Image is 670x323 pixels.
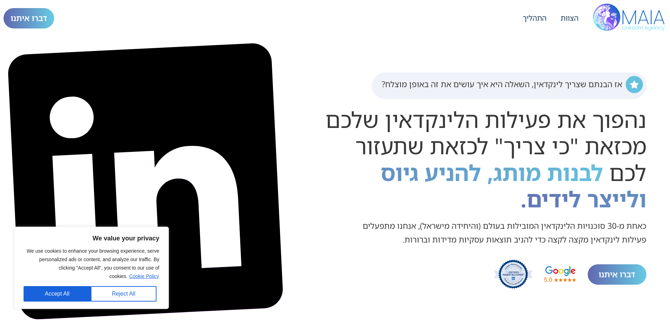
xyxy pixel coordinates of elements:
[516,8,554,29] a: התהליך
[24,234,159,243] p: We value your privacy
[4,8,54,28] a: דברו איתנו
[91,286,157,302] button: Reject All
[24,247,159,280] p: We use cookies to enhance your browsing experience, serve personalized ads or content, and analyz...
[382,79,622,90] h2: אז הבנתם שצריך לינקדאין, השאלה היא איך עושים את זה באופן מוצלח?
[11,12,47,25] span: דברו איתנו
[358,219,646,247] p: כאחת מ-30 סוכנויות הלינקדאין המובילות בעולם (והיחידה מישראל), אנחנו מתפעלים פעילות לינקדאין מקצה ...
[599,268,635,281] span: דברו איתנו
[61,8,586,29] nav: Menu
[325,104,646,187] span: נהפוך את פעילות הלינקדאין שלכם מכזאת "כי צריך" לכזאת שתעזור לכם
[588,264,646,285] a: דברו איתנו
[24,286,91,302] button: Accept All
[381,157,646,214] span: לבנות מותג, להניע גיוס ולייצר לידים.
[14,227,169,309] div: We value your privacy
[129,273,159,279] a: Cookie Policy
[554,8,586,29] a: הצוות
